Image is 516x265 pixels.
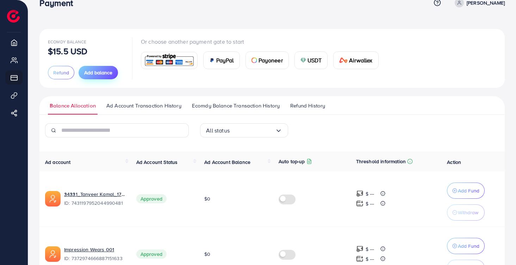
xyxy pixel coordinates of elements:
span: Approved [136,194,167,203]
span: Ecomdy Balance Transaction History [192,102,280,110]
span: Ad Account Transaction History [106,102,181,110]
span: Ad account [45,159,71,166]
span: Airwallex [349,56,372,64]
span: $0 [204,195,210,202]
img: logo [7,10,20,23]
span: $0 [204,251,210,258]
img: ic-ads-acc.e4c84228.svg [45,191,61,207]
a: Impression Wears 001 [64,246,114,253]
span: Ad Account Status [136,159,178,166]
a: cardPayPal [203,51,240,69]
span: Approved [136,249,167,259]
span: Balance Allocation [50,102,96,110]
a: cardAirwallex [333,51,378,69]
button: Add Fund [447,183,485,199]
button: Withdraw [447,204,485,221]
p: $ --- [366,190,374,198]
p: Threshold information [356,157,406,166]
input: Search for option [230,125,275,136]
p: $15.5 USD [48,47,87,55]
p: Add Fund [458,186,479,195]
span: Refund [53,69,69,76]
span: Action [447,159,461,166]
a: 34331_Tanveer Kamal_1730210609857 [64,191,125,198]
span: ID: 7372974666887151633 [64,255,125,262]
div: Search for option [200,123,288,137]
span: Ad Account Balance [204,159,250,166]
img: top-up amount [356,200,363,207]
span: ID: 7431197952044990481 [64,199,125,207]
img: card [339,57,348,63]
span: PayPal [216,56,234,64]
img: top-up amount [356,255,363,263]
span: Add balance [84,69,112,76]
p: Or choose another payment gate to start [141,37,384,46]
img: card [251,57,257,63]
span: Ecomdy Balance [48,39,86,45]
p: Add Fund [458,242,479,250]
p: $ --- [366,199,374,208]
a: cardUSDT [294,51,328,69]
button: Add Fund [447,238,485,254]
div: <span class='underline'>Impression Wears 001</span></br>7372974666887151633 [64,246,125,262]
p: Auto top-up [279,157,305,166]
p: $ --- [366,255,374,263]
p: $ --- [366,245,374,253]
a: card [141,52,198,69]
img: card [209,57,215,63]
img: top-up amount [356,190,363,197]
iframe: Chat [486,233,511,260]
span: All status [206,125,230,136]
img: card [143,53,195,68]
span: Refund History [290,102,325,110]
button: Refund [48,66,74,79]
button: Add balance [79,66,118,79]
img: ic-ads-acc.e4c84228.svg [45,246,61,262]
span: Payoneer [259,56,283,64]
img: top-up amount [356,245,363,253]
span: USDT [307,56,322,64]
div: <span class='underline'>34331_Tanveer Kamal_1730210609857</span></br>7431197952044990481 [64,191,125,207]
img: card [300,57,306,63]
p: Withdraw [458,208,478,217]
a: cardPayoneer [245,51,289,69]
